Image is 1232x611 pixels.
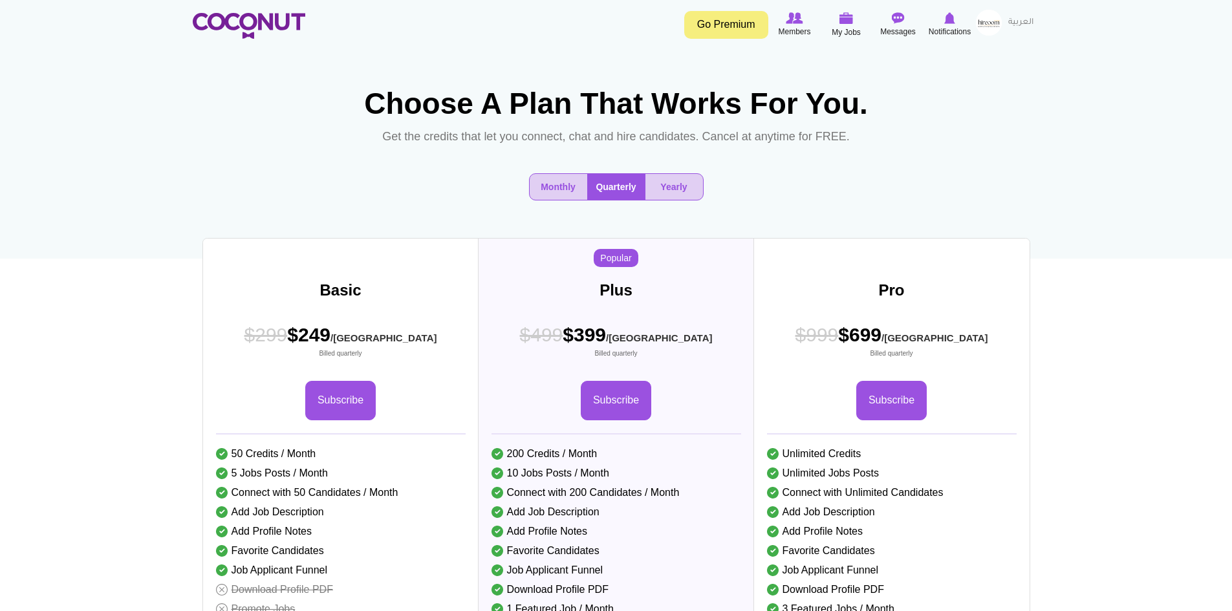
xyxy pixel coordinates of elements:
[832,26,861,39] span: My Jobs
[754,282,1030,299] h3: Pro
[492,502,741,522] li: Add Job Description
[492,561,741,580] li: Job Applicant Funnel
[193,13,305,39] img: Home
[924,10,976,39] a: Notifications Notifications
[929,25,971,38] span: Notifications
[216,541,466,561] li: Favorite Candidates
[767,444,1017,464] li: Unlimited Credits
[767,502,1017,522] li: Add Job Description
[1002,10,1040,36] a: العربية
[216,561,466,580] li: Job Applicant Funnel
[492,541,741,561] li: Favorite Candidates
[944,12,955,24] img: Notifications
[892,12,905,24] img: Messages
[330,332,437,343] sub: /[GEOGRAPHIC_DATA]
[856,381,927,420] a: Subscribe
[581,381,651,420] a: Subscribe
[492,483,741,502] li: Connect with 200 Candidates / Month
[769,10,821,39] a: Browse Members Members
[530,174,587,200] button: Monthly
[520,324,563,345] span: $499
[216,464,466,483] li: 5 Jobs Posts / Month
[377,127,854,147] p: Get the credits that let you connect, chat and hire candidates. Cancel at anytime for FREE.
[492,464,741,483] li: 10 Jobs Posts / Month
[821,10,872,40] a: My Jobs My Jobs
[767,522,1017,541] li: Add Profile Notes
[216,580,466,599] li: Download Profile PDF
[795,324,839,345] span: $999
[216,522,466,541] li: Add Profile Notes
[479,282,754,299] h3: Plus
[587,174,645,200] button: Quarterly
[645,174,703,200] button: Yearly
[795,321,988,358] span: $699
[216,483,466,502] li: Connect with 50 Candidates / Month
[520,321,713,358] span: $399
[606,332,712,343] sub: /[GEOGRAPHIC_DATA]
[492,580,741,599] li: Download Profile PDF
[594,249,638,267] span: Popular
[767,483,1017,502] li: Connect with Unlimited Candidates
[216,502,466,522] li: Add Job Description
[778,25,810,38] span: Members
[872,10,924,39] a: Messages Messages
[520,349,713,358] small: Billed quarterly
[881,332,988,343] sub: /[GEOGRAPHIC_DATA]
[244,349,437,358] small: Billed quarterly
[767,580,1017,599] li: Download Profile PDF
[305,381,376,420] a: Subscribe
[203,282,479,299] h3: Basic
[684,11,768,39] a: Go Premium
[492,444,741,464] li: 200 Credits / Month
[358,87,875,120] h1: Choose A Plan That Works For You.
[492,522,741,541] li: Add Profile Notes
[767,464,1017,483] li: Unlimited Jobs Posts
[839,12,854,24] img: My Jobs
[786,12,803,24] img: Browse Members
[767,541,1017,561] li: Favorite Candidates
[244,321,437,358] span: $249
[216,444,466,464] li: 50 Credits / Month
[880,25,916,38] span: Messages
[767,561,1017,580] li: Job Applicant Funnel
[244,324,288,345] span: $299
[795,349,988,358] small: Billed quarterly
